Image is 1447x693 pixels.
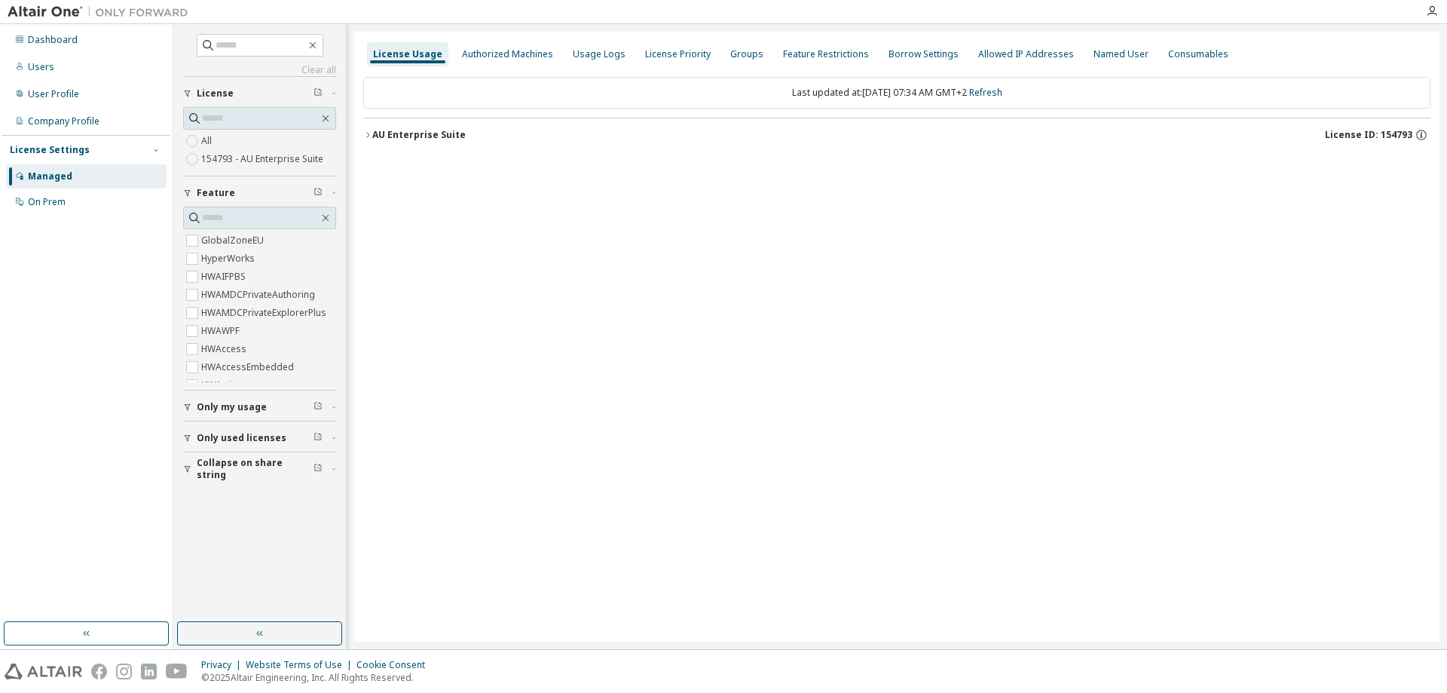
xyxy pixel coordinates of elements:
button: AU Enterprise SuiteLicense ID: 154793 [363,118,1430,152]
span: Clear filter [314,87,323,100]
label: HWAWPF [201,322,243,340]
span: Only my usage [197,401,267,413]
button: Feature [183,176,336,210]
button: License [183,77,336,110]
img: facebook.svg [91,664,107,679]
button: Only used licenses [183,422,336,455]
span: Only used licenses [197,432,286,444]
img: youtube.svg [166,664,188,679]
div: Website Terms of Use [246,659,356,671]
div: License Priority [645,48,711,60]
span: Clear filter [314,463,323,475]
label: HyperWorks [201,250,258,268]
a: Refresh [969,86,1002,99]
p: © 2025 Altair Engineering, Inc. All Rights Reserved. [201,671,434,684]
div: Authorized Machines [462,48,553,60]
label: All [201,132,215,150]
span: License [197,87,234,100]
button: Only my usage [183,391,336,424]
div: User Profile [28,88,79,100]
div: Feature Restrictions [783,48,869,60]
div: Managed [28,170,72,182]
div: Dashboard [28,34,78,46]
img: instagram.svg [116,664,132,679]
div: On Prem [28,196,66,208]
div: Cookie Consent [356,659,434,671]
button: Collapse on share string [183,452,336,486]
div: Usage Logs [573,48,626,60]
div: Named User [1094,48,1149,60]
label: HWAMDCPrivateAuthoring [201,286,318,304]
label: 154793 - AU Enterprise Suite [201,150,326,168]
img: Altair One [8,5,196,20]
div: Borrow Settings [889,48,959,60]
div: AU Enterprise Suite [372,129,466,141]
label: HWAMDCPrivateExplorerPlus [201,304,329,322]
span: Feature [197,187,235,199]
a: Clear all [183,64,336,76]
div: Groups [730,48,763,60]
div: License Usage [373,48,442,60]
div: Last updated at: [DATE] 07:34 AM GMT+2 [363,77,1430,109]
span: Clear filter [314,432,323,444]
span: Clear filter [314,187,323,199]
div: Privacy [201,659,246,671]
label: HWAIFPBS [201,268,249,286]
div: Consumables [1168,48,1228,60]
img: altair_logo.svg [5,664,82,679]
label: GlobalZoneEU [201,232,267,250]
label: HWAccess [201,340,249,358]
img: linkedin.svg [141,664,157,679]
div: Users [28,61,54,73]
span: Clear filter [314,401,323,413]
div: License Settings [10,144,90,156]
div: Company Profile [28,115,99,127]
span: Collapse on share string [197,457,314,481]
label: HWActivate [201,376,252,394]
span: License ID: 154793 [1325,129,1412,141]
label: HWAccessEmbedded [201,358,297,376]
div: Allowed IP Addresses [978,48,1074,60]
